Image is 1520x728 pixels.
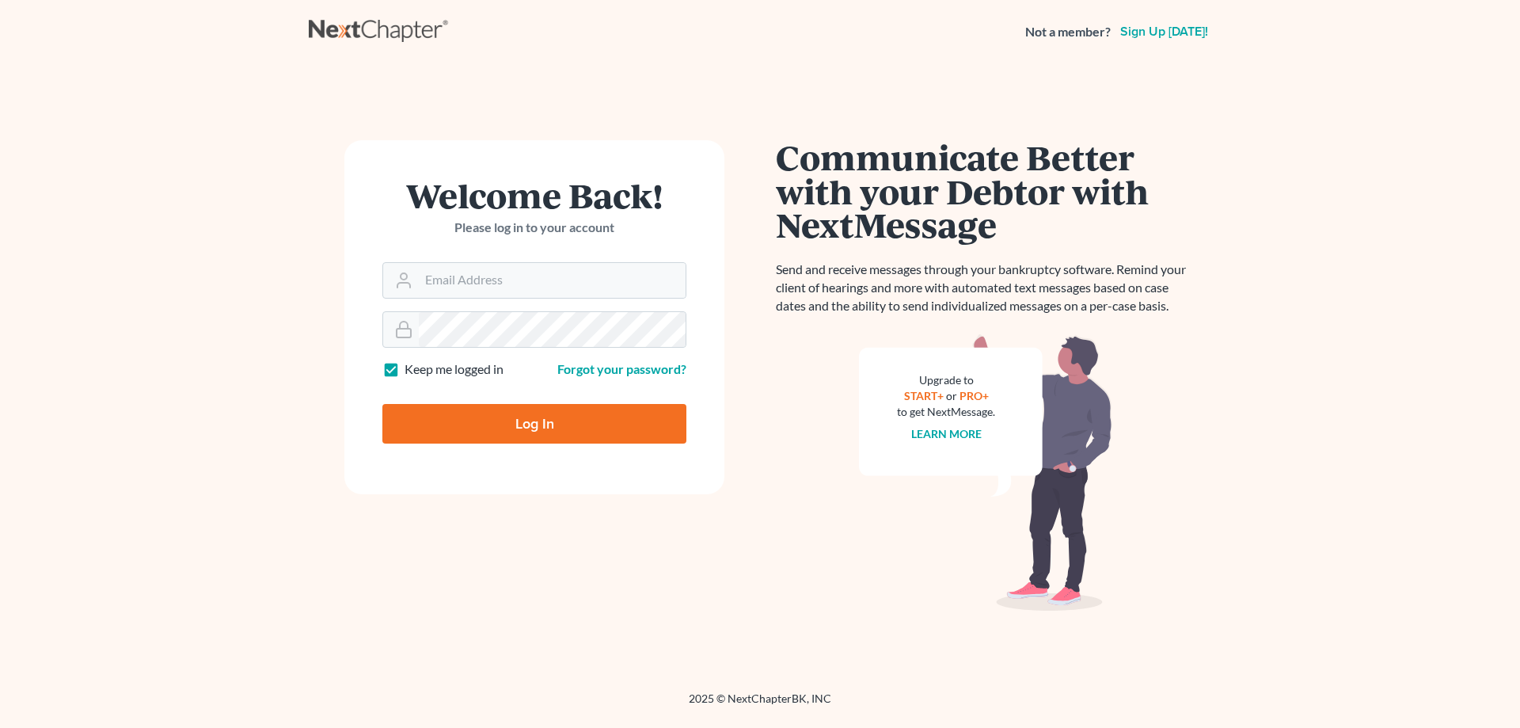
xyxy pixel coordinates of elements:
[382,404,686,444] input: Log In
[382,219,686,237] p: Please log in to your account
[1117,25,1211,38] a: Sign up [DATE]!
[897,404,995,420] div: to get NextMessage.
[859,334,1112,612] img: nextmessage_bg-59042aed3d76b12b5cd301f8e5b87938c9018125f34e5fa2b7a6b67550977c72.svg
[382,178,686,212] h1: Welcome Back!
[1025,23,1111,41] strong: Not a member?
[776,261,1195,315] p: Send and receive messages through your bankruptcy software. Remind your client of hearings and mo...
[959,389,989,402] a: PRO+
[946,389,957,402] span: or
[897,372,995,388] div: Upgrade to
[419,263,686,298] input: Email Address
[309,691,1211,719] div: 2025 © NextChapterBK, INC
[911,427,982,440] a: Learn more
[904,389,944,402] a: START+
[776,140,1195,242] h1: Communicate Better with your Debtor with NextMessage
[405,360,503,379] label: Keep me logged in
[557,361,686,376] a: Forgot your password?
